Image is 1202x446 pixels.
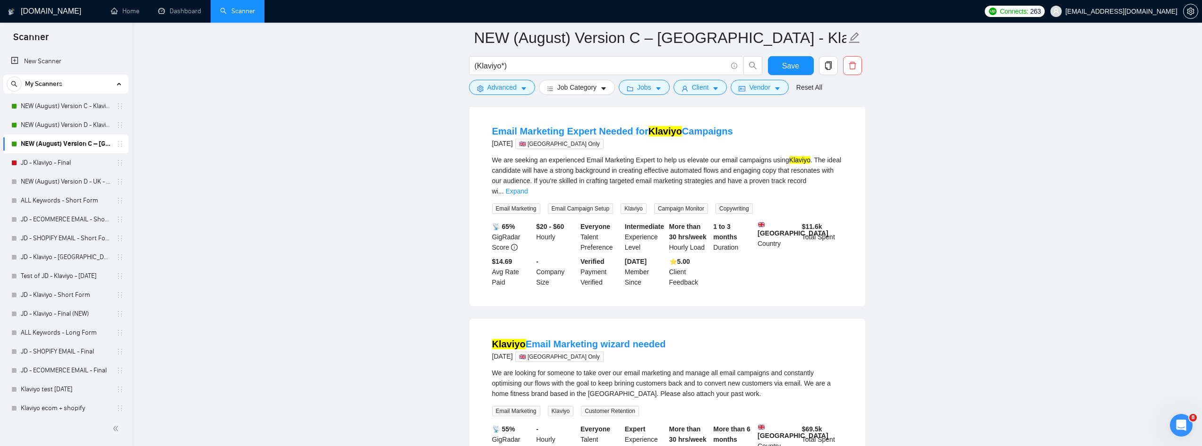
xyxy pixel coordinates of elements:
[116,367,124,374] span: holder
[623,221,667,252] div: Experience Level
[116,310,124,318] span: holder
[7,81,21,87] span: search
[490,221,535,252] div: GigRadar Score
[11,52,121,71] a: New Scanner
[579,256,623,287] div: Payment Verified
[713,223,737,241] b: 1 to 3 months
[744,61,762,70] span: search
[534,256,579,287] div: Company Size
[637,82,651,93] span: Jobs
[758,424,765,430] img: 🇬🇧
[557,82,597,93] span: Job Category
[487,82,517,93] span: Advanced
[548,203,614,214] span: Email Campaign Setup
[116,291,124,299] span: holder
[1170,414,1193,437] iframe: Intercom live chat
[1000,6,1028,17] span: Connects:
[492,351,666,362] div: [DATE]
[819,61,837,70] span: copy
[469,80,535,95] button: settingAdvancedcaret-down
[580,223,610,230] b: Everyone
[475,60,727,72] input: Search Freelance Jobs...
[116,386,124,393] span: holder
[21,380,111,399] a: Klaviyo test [DATE]
[800,221,844,252] div: Total Spent
[511,244,518,251] span: info-circle
[619,80,670,95] button: folderJobscaret-down
[758,221,765,228] img: 🇬🇧
[21,229,111,248] a: JD - SHOPIFY EMAIL - Short Form
[802,425,822,433] b: $ 69.5k
[716,203,753,214] span: Copywriting
[21,286,111,304] a: JD - Klaviyo - Short Form
[1189,414,1197,421] span: 8
[539,80,615,95] button: barsJob Categorycaret-down
[505,187,528,195] a: Expand
[116,121,124,129] span: holder
[534,221,579,252] div: Hourly
[731,63,737,69] span: info-circle
[749,82,770,93] span: Vendor
[623,256,667,287] div: Member Since
[654,203,708,214] span: Campaign Monitor
[492,425,515,433] b: 📡 55%
[21,135,111,153] a: NEW (August) Version C – [GEOGRAPHIC_DATA] - Klaviyo
[669,258,690,265] b: ⭐️ 5.00
[692,82,709,93] span: Client
[21,172,111,191] a: NEW (August) Version D - UK - Klaviyo
[21,191,111,210] a: ALL Keywords - Short Form
[580,425,610,433] b: Everyone
[758,221,828,237] b: [GEOGRAPHIC_DATA]
[220,7,255,15] a: searchScanner
[21,323,111,342] a: ALL Keywords - Long Form
[116,178,124,185] span: holder
[116,329,124,337] span: holder
[580,258,605,265] b: Verified
[843,56,862,75] button: delete
[116,272,124,280] span: holder
[796,82,822,93] a: Reset All
[782,60,799,72] span: Save
[21,97,111,116] a: NEW (August) Version C - Klaviyo
[756,221,800,252] div: Country
[581,406,639,416] span: Customer Retention
[498,187,504,195] span: ...
[116,348,124,355] span: holder
[848,32,861,44] span: edit
[758,424,828,439] b: [GEOGRAPHIC_DATA]
[21,304,111,323] a: JD - Klaviyo - Final (NEW)
[116,404,124,412] span: holder
[774,85,781,92] span: caret-down
[768,56,814,75] button: Save
[116,235,124,242] span: holder
[21,248,111,267] a: JD - Klaviyo - [GEOGRAPHIC_DATA] - only
[739,85,745,92] span: idcard
[600,85,607,92] span: caret-down
[477,85,484,92] span: setting
[711,221,756,252] div: Duration
[21,267,111,286] a: Test of JD - Klaviyo - [DATE]
[492,339,526,349] mark: Klaviyo
[625,258,647,265] b: [DATE]
[731,80,788,95] button: idcardVendorcaret-down
[492,126,733,136] a: Email Marketing Expert Needed forKlaviyoCampaigns
[789,156,810,164] mark: Klaviyo
[8,4,15,19] img: logo
[819,56,838,75] button: copy
[490,256,535,287] div: Avg Rate Paid
[112,424,122,433] span: double-left
[474,26,846,50] input: Scanner name...
[492,368,843,399] div: We are looking for someone to take over our email marketing and manage all email campaigns and co...
[7,76,22,92] button: search
[655,85,662,92] span: caret-down
[21,116,111,135] a: NEW (August) Version D - Klaviyo
[536,258,538,265] b: -
[673,80,727,95] button: userClientcaret-down
[492,155,843,196] div: We are seeking an experienced Email Marketing Expert to help us elevate our email campaigns using...
[21,153,111,172] a: JD - Klaviyo - Final
[520,85,527,92] span: caret-down
[515,352,604,362] span: 🇬🇧 [GEOGRAPHIC_DATA] Only
[116,140,124,148] span: holder
[536,223,564,230] b: $20 - $60
[669,425,707,443] b: More than 30 hrs/week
